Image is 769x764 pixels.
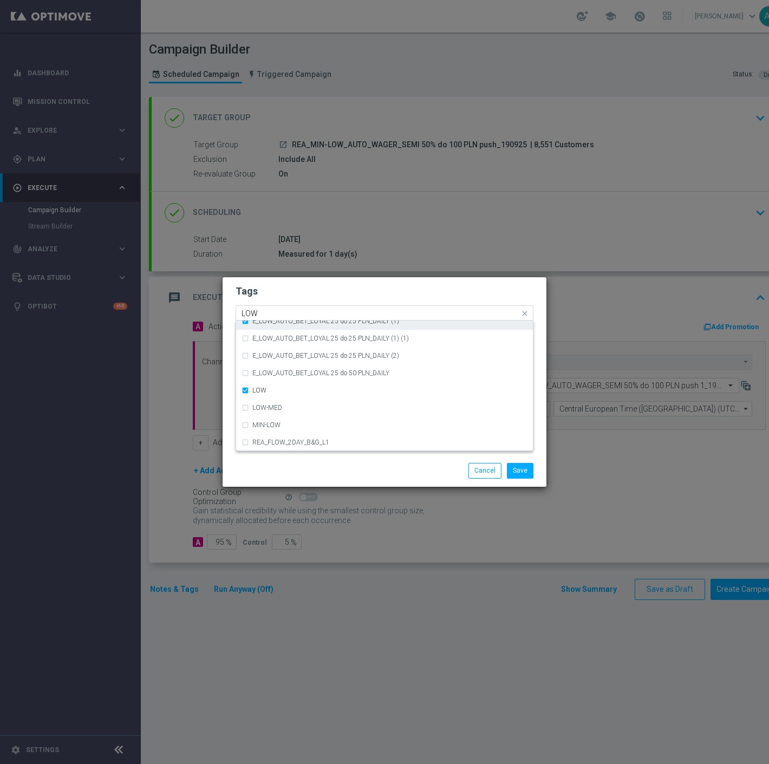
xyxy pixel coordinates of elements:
[252,335,409,342] label: E_LOW_AUTO_BET_LOYAL 25 do 25 PLN_DAILY (1) (1)
[242,364,527,382] div: E_LOW_AUTO_BET_LOYAL 25 do 50 PLN_DAILY
[236,321,533,451] ng-dropdown-panel: Options list
[236,285,533,298] h2: Tags
[242,416,527,434] div: MIN-LOW
[252,422,281,428] label: MIN-LOW
[252,352,399,359] label: E_LOW_AUTO_BET_LOYAL 25 do 25 PLN_DAILY (2)
[468,463,501,478] button: Cancel
[242,330,527,347] div: E_LOW_AUTO_BET_LOYAL 25 do 25 PLN_DAILY (1) (1)
[252,370,389,376] label: E_LOW_AUTO_BET_LOYAL 25 do 50 PLN_DAILY
[252,439,329,446] label: REA_FLOW_2DAY_B&G_L1
[252,404,282,411] label: LOW-MED
[242,347,527,364] div: E_LOW_AUTO_BET_LOYAL 25 do 25 PLN_DAILY (2)
[242,399,527,416] div: LOW-MED
[252,318,399,324] label: E_LOW_AUTO_BET_LOYAL 25 do 25 PLN_DAILY (1)
[242,434,527,451] div: REA_FLOW_2DAY_B&G_L1
[252,387,266,394] label: LOW
[507,463,533,478] button: Save
[242,382,527,399] div: LOW
[242,312,527,330] div: E_LOW_AUTO_BET_LOYAL 25 do 25 PLN_DAILY (1)
[236,305,533,321] ng-select: E_LOW_AUTO_BET_LOYAL 25 do 25 PLN_DAILY (1), LOW, MIN, REA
